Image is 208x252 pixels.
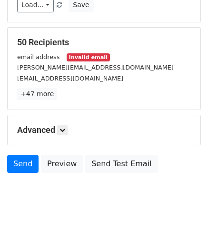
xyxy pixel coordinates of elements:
a: Preview [41,155,83,173]
small: Invalid email [67,53,109,61]
a: Send [7,155,39,173]
iframe: Chat Widget [160,206,208,252]
small: email address [17,53,59,60]
small: [PERSON_NAME][EMAIL_ADDRESS][DOMAIN_NAME] [17,64,174,71]
a: +47 more [17,88,57,100]
a: Send Test Email [85,155,158,173]
small: [EMAIL_ADDRESS][DOMAIN_NAME] [17,75,123,82]
h5: 50 Recipients [17,37,191,48]
h5: Advanced [17,125,191,135]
